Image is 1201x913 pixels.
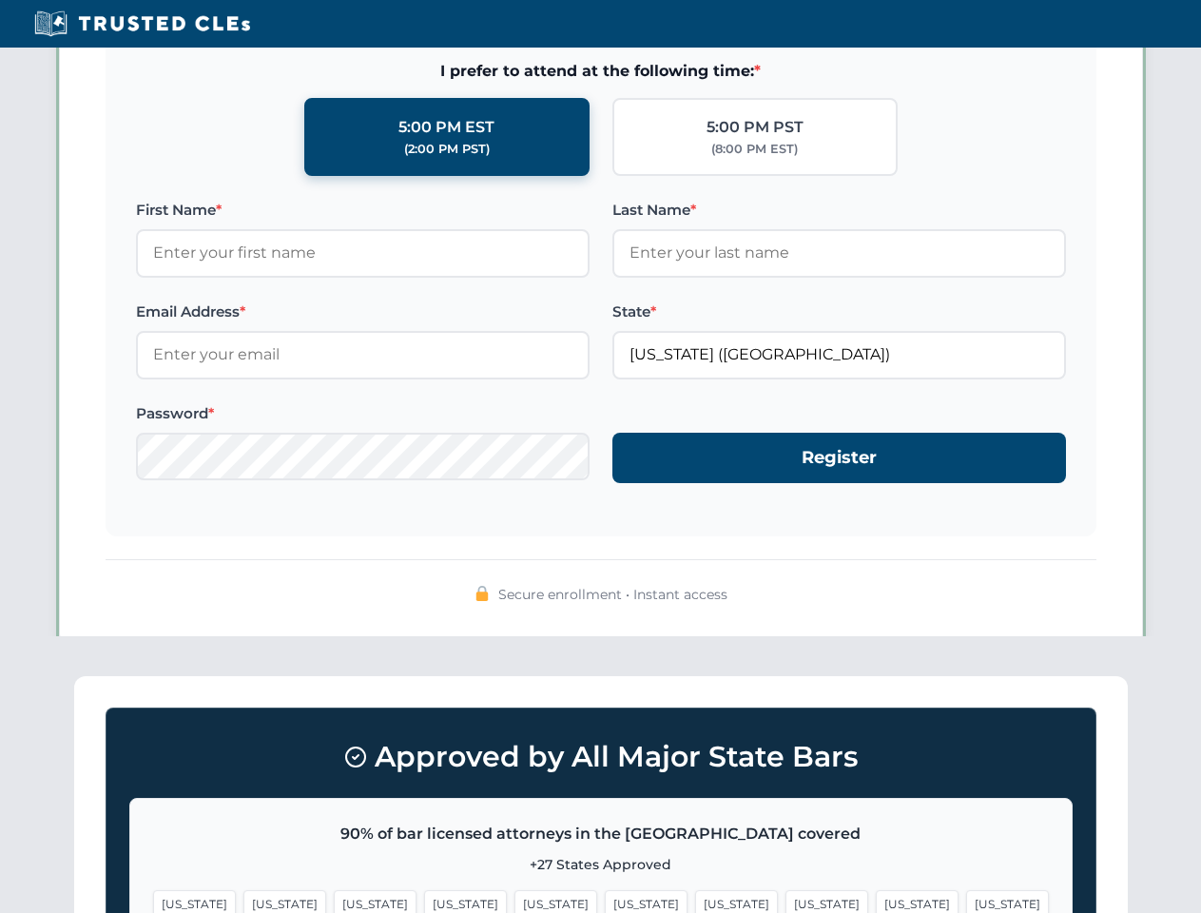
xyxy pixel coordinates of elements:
[136,229,590,277] input: Enter your first name
[707,115,804,140] div: 5:00 PM PST
[136,59,1066,84] span: I prefer to attend at the following time:
[711,140,798,159] div: (8:00 PM EST)
[612,199,1066,222] label: Last Name
[404,140,490,159] div: (2:00 PM PST)
[129,731,1073,783] h3: Approved by All Major State Bars
[136,301,590,323] label: Email Address
[612,331,1066,379] input: Florida (FL)
[136,199,590,222] label: First Name
[29,10,256,38] img: Trusted CLEs
[612,301,1066,323] label: State
[475,586,490,601] img: 🔒
[612,229,1066,277] input: Enter your last name
[498,584,727,605] span: Secure enrollment • Instant access
[136,331,590,379] input: Enter your email
[612,433,1066,483] button: Register
[153,854,1049,875] p: +27 States Approved
[136,402,590,425] label: Password
[153,822,1049,846] p: 90% of bar licensed attorneys in the [GEOGRAPHIC_DATA] covered
[398,115,494,140] div: 5:00 PM EST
